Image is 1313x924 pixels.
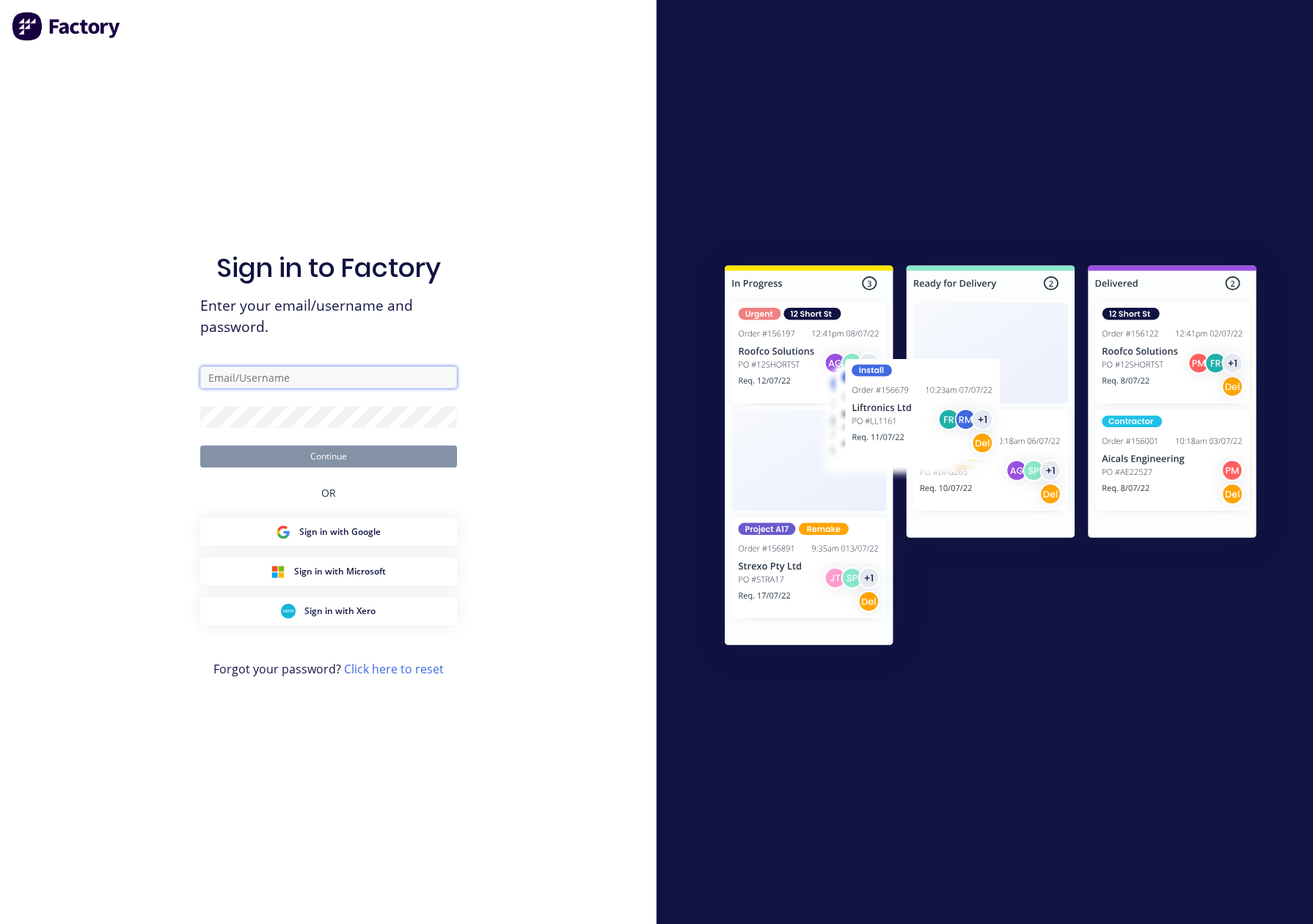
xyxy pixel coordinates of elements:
[200,558,457,585] button: Microsoft Sign inSign in with Microsoft
[276,525,290,539] img: Google Sign in
[321,467,336,518] div: OR
[344,661,444,677] a: Click here to reset
[304,605,376,618] span: Sign in with Xero
[213,660,444,678] span: Forgot your password?
[299,525,381,539] span: Sign in with Google
[200,366,457,388] input: Email/Username
[200,446,457,467] button: Continue
[281,604,296,618] img: Xero Sign in
[692,236,1289,680] img: Sign in
[200,597,457,625] button: Xero Sign inSign in with Xero
[216,252,441,284] h1: Sign in to Factory
[200,518,457,546] button: Google Sign inSign in with Google
[294,565,386,578] span: Sign in with Microsoft
[271,564,285,579] img: Microsoft Sign in
[200,295,457,338] span: Enter your email/username and password.
[12,12,122,41] img: Factory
